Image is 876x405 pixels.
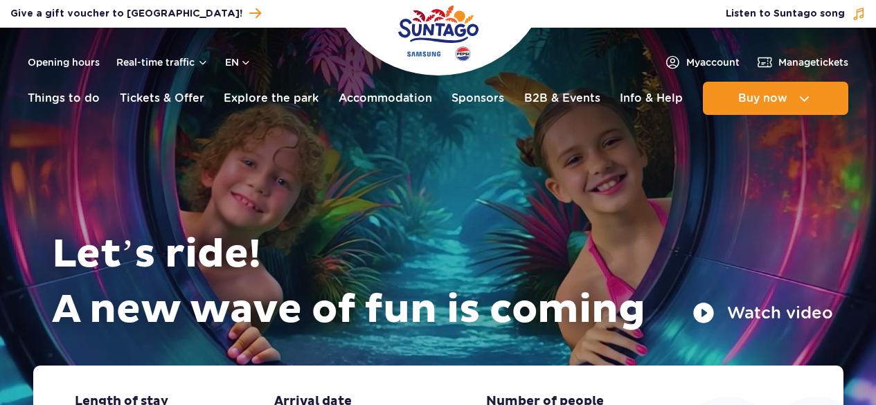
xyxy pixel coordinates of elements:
[52,227,833,338] h1: Let’s ride! A new wave of fun is coming
[10,4,261,23] a: Give a gift voucher to [GEOGRAPHIC_DATA]!
[339,82,432,115] a: Accommodation
[225,55,251,69] button: en
[28,55,100,69] a: Opening hours
[452,82,504,115] a: Sponsors
[778,55,848,69] span: Manage tickets
[664,54,740,71] a: Myaccount
[620,82,683,115] a: Info & Help
[524,82,600,115] a: B2B & Events
[726,7,866,21] button: Listen to Suntago song
[116,57,208,68] button: Real-time traffic
[738,92,787,105] span: Buy now
[686,55,740,69] span: My account
[224,82,319,115] a: Explore the park
[756,54,848,71] a: Managetickets
[726,7,845,21] span: Listen to Suntago song
[703,82,848,115] button: Buy now
[10,7,242,21] span: Give a gift voucher to [GEOGRAPHIC_DATA]!
[120,82,204,115] a: Tickets & Offer
[692,302,833,324] button: Watch video
[28,82,100,115] a: Things to do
